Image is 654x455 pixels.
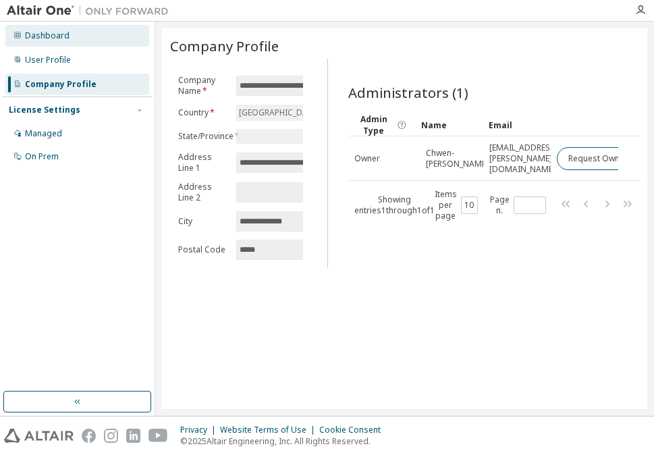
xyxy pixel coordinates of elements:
img: Altair One [7,4,175,18]
img: facebook.svg [82,429,96,443]
span: Chwen-[PERSON_NAME] [426,148,489,169]
label: Address Line 2 [178,182,228,203]
div: Cookie Consent [319,425,389,435]
span: Showing entries 1 through 1 of 1 [354,194,435,216]
div: Company Profile [25,79,97,90]
label: Company Name [178,75,228,97]
div: License Settings [9,105,80,115]
div: Dashboard [25,30,70,41]
label: State/Province [178,131,228,142]
div: On Prem [25,151,59,162]
label: Postal Code [178,244,228,255]
span: Admin Type [354,113,394,136]
span: Administrators (1) [348,83,468,102]
div: [GEOGRAPHIC_DATA] [237,105,322,120]
img: altair_logo.svg [4,429,74,443]
span: Owner [354,153,380,164]
div: Name [421,114,478,136]
img: linkedin.svg [126,429,140,443]
div: [GEOGRAPHIC_DATA] [236,105,324,121]
div: Email [489,114,545,136]
div: Website Terms of Use [220,425,319,435]
span: Items per page [435,189,478,221]
span: [EMAIL_ADDRESS][PERSON_NAME][DOMAIN_NAME] [489,142,557,175]
div: User Profile [25,55,71,65]
label: Address Line 1 [178,152,228,173]
label: Country [178,107,228,118]
img: instagram.svg [104,429,118,443]
button: 10 [464,200,474,211]
div: Managed [25,128,62,139]
label: City [178,216,228,227]
img: youtube.svg [148,429,168,443]
div: Privacy [180,425,220,435]
p: © 2025 Altair Engineering, Inc. All Rights Reserved. [180,435,389,447]
span: Company Profile [170,36,279,55]
span: Page n. [490,194,546,216]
